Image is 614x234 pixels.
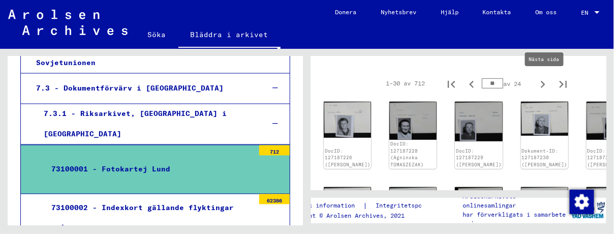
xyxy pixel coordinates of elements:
font: 73100002 - Indexkort gällande flyktingar från koncentrationsläger 1945 [51,203,234,232]
a: Integritetspolicy [368,200,449,211]
button: Föregående sida [462,73,482,94]
font: Nyhetsbrev [381,8,416,16]
font: 73100001 - Fotokartej Lund [51,165,170,174]
button: Första sidan [441,73,462,94]
a: Juridisk information [284,200,363,211]
font: har förverkligats i samarbete med [463,211,566,227]
font: 7.3 - Dokumentförvärv i [GEOGRAPHIC_DATA] [36,84,224,93]
font: av 24 [503,80,521,87]
font: | [363,201,368,210]
img: 001.jpg [389,187,437,225]
a: DocID: 127187226 ([PERSON_NAME]) [325,148,371,167]
font: 62386 [267,198,282,204]
img: 001.jpg [324,102,371,138]
font: Hjälp [441,8,458,16]
font: Integritetspolicy [376,201,437,209]
a: DocID: 127187229 ([PERSON_NAME]) [456,148,502,167]
img: 001.jpg [521,187,568,223]
font: Copyright © Arolsen Archives, 2021 [284,212,405,219]
font: EN [581,9,589,16]
font: 7.3.1 - Riksarkivet, [GEOGRAPHIC_DATA] i [GEOGRAPHIC_DATA] [44,109,227,138]
a: Söka [136,22,178,47]
button: Sista sidan [553,73,573,94]
a: Dokument-ID: 127187230 ([PERSON_NAME]) [521,148,567,167]
font: Juridisk information [284,201,355,209]
img: 001.jpg [521,102,568,136]
font: Kontakta [483,8,511,16]
div: Ändra samtycke [569,189,594,214]
font: Bläddra i arkivet [191,30,268,39]
img: Ändra samtycke [570,190,594,214]
font: 1–30 av 712 [386,79,425,87]
img: 001.jpg [389,102,437,140]
font: Om oss [536,8,557,16]
font: 712 [270,149,279,156]
img: 001.jpg [455,102,502,141]
a: Bläddra i arkivet [178,22,281,49]
font: Söka [148,30,166,39]
img: Arolsen_neg.svg [8,10,128,35]
a: DocID: 127187228 (Agninska TOMASZEZAK) [390,141,424,167]
img: 001.jpg [324,187,371,222]
button: Nästa sida [533,73,553,94]
img: 001.jpg [455,187,502,222]
font: Donera [335,8,356,16]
